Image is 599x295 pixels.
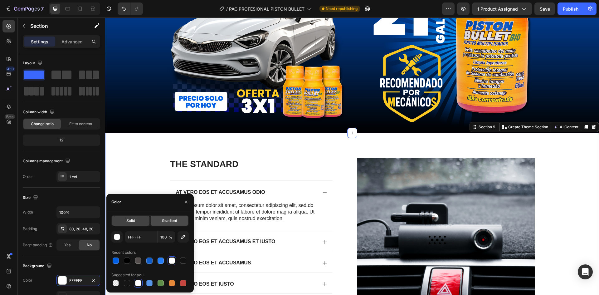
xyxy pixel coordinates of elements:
[64,242,71,248] span: Yes
[540,6,550,12] span: Save
[23,278,32,283] div: Color
[71,172,160,178] p: At vero eos et accusamus odio
[162,218,177,224] span: Gradient
[326,6,358,12] span: Need republishing
[563,6,578,12] div: Publish
[23,226,37,232] div: Padding
[65,140,227,153] h2: The standard
[125,231,158,243] input: Eg: FFFFFF
[558,2,584,15] button: Publish
[111,199,121,205] div: Color
[111,250,136,255] div: Recent colors
[226,6,228,12] span: /
[69,226,99,232] div: 80, 20, 48, 20
[118,2,143,15] div: Undo/Redo
[403,107,443,112] p: Create Theme Section
[447,106,475,113] button: AI Content
[71,263,129,270] p: At vero eos et iusto
[87,242,92,248] span: No
[477,6,518,12] span: 1 product assigned
[23,262,53,270] div: Background
[69,121,92,127] span: Fit to content
[534,2,555,15] button: Save
[372,107,392,112] div: Section 9
[71,221,170,228] p: At vero eos et accusamus et iusto
[23,157,71,165] div: Columns management
[23,242,53,248] div: Page padding
[23,59,44,67] div: Layout
[169,234,173,240] span: %
[69,278,87,283] div: FFFFFF
[105,17,599,295] iframe: Design area
[111,272,144,278] div: Suggested for you
[23,194,39,202] div: Size
[31,121,54,127] span: Change ratio
[30,22,81,30] p: Section
[69,174,99,180] div: 1 col
[23,108,56,116] div: Column width
[578,264,593,279] div: Open Intercom Messenger
[5,114,15,119] div: Beta
[71,242,146,249] p: At vero eos et accusamus
[61,38,83,45] p: Advanced
[126,218,135,224] span: Solid
[23,174,33,179] div: Order
[6,66,15,71] div: 450
[57,207,100,218] input: Auto
[2,2,46,15] button: 7
[31,38,48,45] p: Settings
[472,2,532,15] button: 1 product assigned
[229,6,304,12] span: PAG PROFESIONAL PISTON BULLET
[24,136,99,145] div: 12
[71,185,222,204] p: Lorem ipsum dolor sit amet, consectetur adipiscing elit, sed do eiusmod tempor incididunt ut labo...
[41,5,44,12] p: 7
[23,209,33,215] div: Width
